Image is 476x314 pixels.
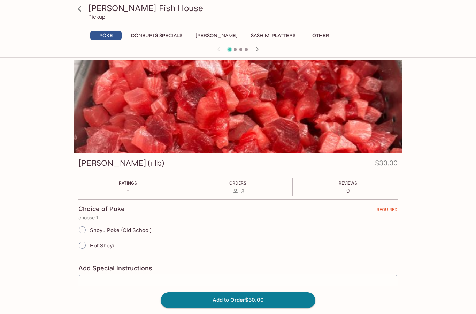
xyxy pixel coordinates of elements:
[241,188,244,195] span: 3
[88,14,105,20] p: Pickup
[119,187,137,194] p: -
[90,242,116,249] span: Hot Shoyu
[247,31,299,40] button: Sashimi Platters
[88,3,400,14] h3: [PERSON_NAME] Fish House
[90,31,122,40] button: Poke
[161,292,315,308] button: Add to Order$30.00
[78,215,398,220] p: choose 1
[74,60,402,153] div: Ahi Poke (1 lb)
[375,158,398,171] h4: $30.00
[127,31,186,40] button: Donburi & Specials
[305,31,336,40] button: Other
[377,207,398,215] span: REQUIRED
[339,180,357,186] span: Reviews
[192,31,241,40] button: [PERSON_NAME]
[90,227,152,233] span: Shoyu Poke (Old School)
[339,187,357,194] p: 0
[78,158,164,169] h3: [PERSON_NAME] (1 lb)
[78,205,125,213] h4: Choice of Poke
[78,264,398,272] h4: Add Special Instructions
[119,180,137,186] span: Ratings
[229,180,246,186] span: Orders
